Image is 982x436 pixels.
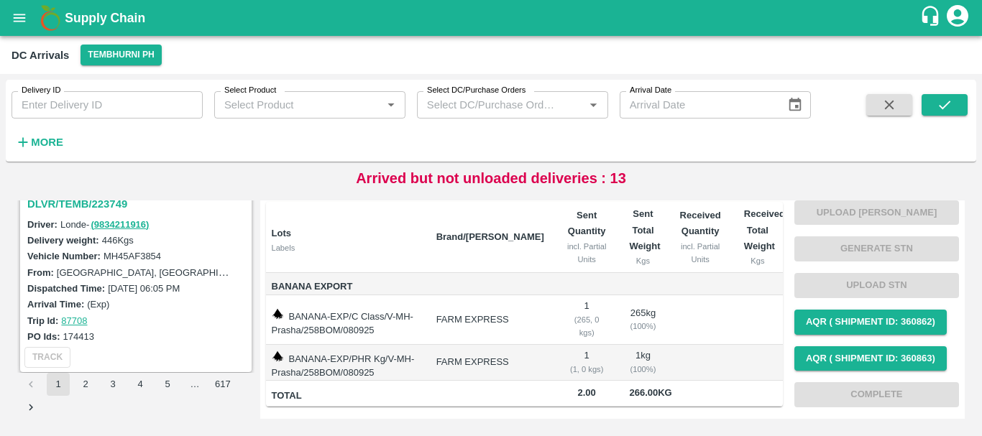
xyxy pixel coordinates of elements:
[17,373,254,419] nav: pagination navigation
[19,396,42,419] button: Go to next page
[22,85,60,96] label: Delivery ID
[272,228,291,238] b: Lots
[87,299,109,310] label: (Exp)
[629,320,656,333] div: ( 100 %)
[27,331,60,342] label: PO Ids:
[584,96,602,114] button: Open
[27,195,249,213] h3: DLVR/TEMB/223749
[91,219,149,230] a: (9834211916)
[272,351,283,362] img: weight
[27,283,105,294] label: Dispatched Time:
[568,210,606,236] b: Sent Quantity
[65,11,145,25] b: Supply Chain
[436,231,544,242] b: Brand/[PERSON_NAME]
[27,251,101,261] label: Vehicle Number:
[567,385,607,402] span: 2.00
[211,373,235,396] button: Go to page 617
[629,387,671,398] span: 266.00 Kg
[27,299,84,310] label: Arrival Time:
[556,345,618,381] td: 1
[266,345,425,381] td: BANANA-EXP/PHR Kg/V-MH-Prasha/258BOM/080925
[27,235,99,246] label: Delivery weight:
[61,315,87,326] a: 87708
[618,295,668,345] td: 265 kg
[27,315,58,326] label: Trip Id:
[12,130,67,154] button: More
[382,96,400,114] button: Open
[60,219,151,230] span: Londe -
[63,331,94,342] label: 174413
[794,346,947,371] button: AQR ( Shipment Id: 360863)
[945,3,970,33] div: account of current user
[421,96,561,114] input: Select DC/Purchase Orders
[183,378,206,391] div: …
[680,210,721,236] b: Received Quantity
[629,363,656,376] div: ( 100 %)
[679,240,720,266] div: incl. Partial Units
[31,136,63,148] strong: More
[104,251,161,261] label: MH45AF3854
[65,8,919,28] a: Supply Chain
[47,373,70,396] button: page 1
[744,254,771,267] div: Kgs
[102,235,134,246] label: 446 Kgs
[425,345,556,381] td: FARM EXPRESS
[356,167,626,189] p: Arrived but not unloaded deliveries : 13
[74,373,97,396] button: Go to page 2
[219,96,377,114] input: Select Product
[427,85,526,96] label: Select DC/Purchase Orders
[36,4,65,32] img: logo
[266,295,425,345] td: BANANA-EXP/C Class/V-MH-Prasha/258BOM/080925
[630,85,671,96] label: Arrival Date
[81,45,161,65] button: Select DC
[794,310,947,335] button: AQR ( Shipment Id: 360862)
[12,91,203,119] input: Enter Delivery ID
[620,91,776,119] input: Arrival Date
[27,267,54,278] label: From:
[3,1,36,34] button: open drawer
[272,241,425,254] div: Labels
[129,373,152,396] button: Go to page 4
[556,295,618,345] td: 1
[629,208,660,251] b: Sent Total Weight
[12,46,69,65] div: DC Arrivals
[629,254,656,267] div: Kgs
[744,208,785,251] b: Received Total Weight
[919,5,945,31] div: customer-support
[567,240,607,266] div: incl. Partial Units
[618,345,668,381] td: 1 kg
[101,373,124,396] button: Go to page 3
[425,295,556,345] td: FARM EXPRESS
[27,219,58,230] label: Driver:
[224,85,276,96] label: Select Product
[567,363,607,376] div: ( 1, 0 kgs)
[567,313,607,340] div: ( 265, 0 kgs)
[156,373,179,396] button: Go to page 5
[57,266,564,278] label: [GEOGRAPHIC_DATA], [GEOGRAPHIC_DATA], [GEOGRAPHIC_DATA], [GEOGRAPHIC_DATA], [GEOGRAPHIC_DATA]
[272,308,283,320] img: weight
[108,283,180,294] label: [DATE] 06:05 PM
[272,279,425,295] span: Banana Export
[272,388,425,404] span: Total
[781,91,809,119] button: Choose date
